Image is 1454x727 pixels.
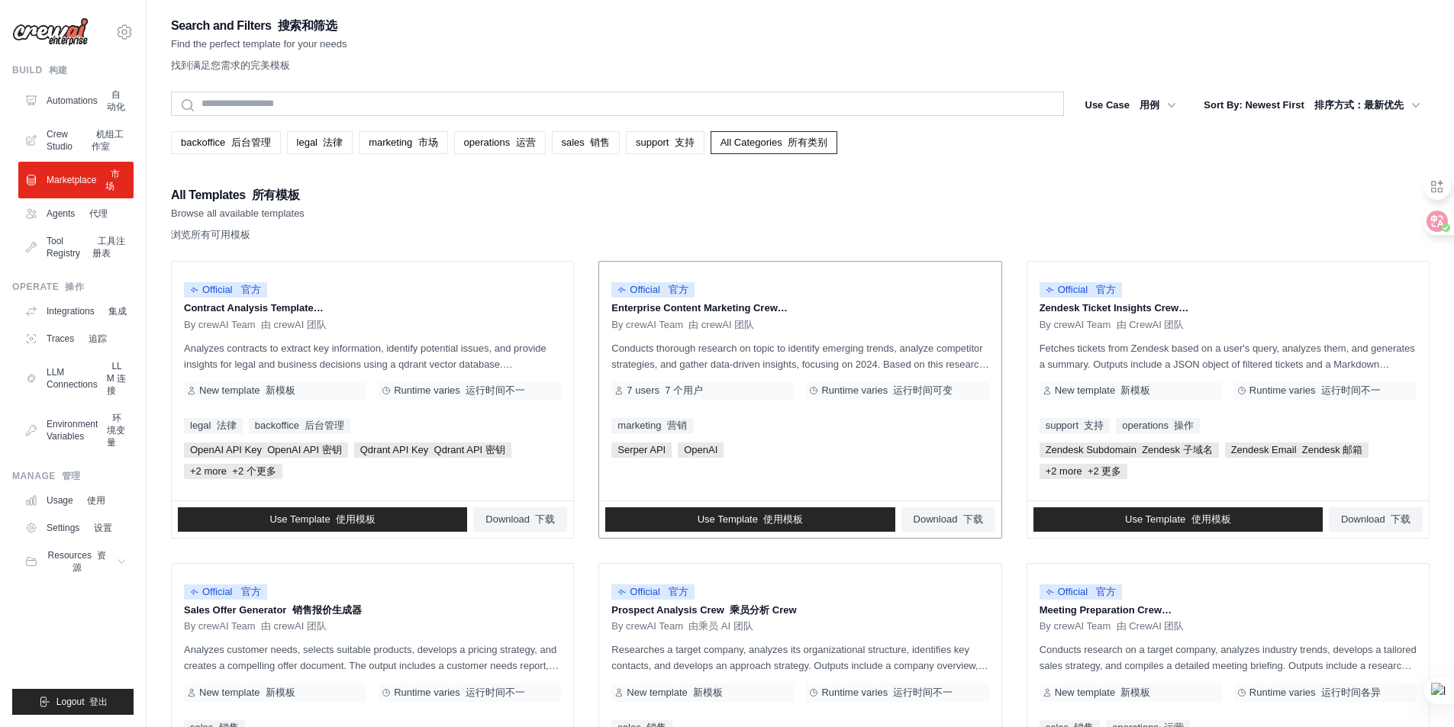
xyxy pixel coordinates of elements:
font: 后台管理 [305,420,344,431]
a: Automations 自动化 [18,82,134,119]
p: Meeting Preparation Crew [1040,603,1417,618]
a: operations 操作 [1116,418,1200,433]
font: 集成 [108,306,127,317]
span: Download [914,513,983,526]
font: 用例 [1140,99,1159,111]
font: 由 crewAI 团队 [688,319,754,330]
font: 官方 [241,586,261,597]
font: 机组工作室 [92,129,124,152]
span: Zendesk Subdomain [1040,442,1219,458]
a: Use Template 使用模板 [178,507,467,532]
a: legal 法律 [184,418,243,433]
p: Researches a target company, analyzes its organizational structure, identifies key contacts, and ... [611,642,988,674]
font: 搜索和筛选 [278,19,337,32]
span: Zendesk Email [1225,442,1369,458]
p: Prospect Analysis Crew [611,603,988,618]
a: sales 销售 [552,131,621,154]
p: Browse all available templates [171,206,305,249]
span: Serper API [611,442,672,458]
p: Conducts research on a target company, analyzes industry trends, develops a tailored sales strate... [1040,642,1417,674]
span: Official [184,282,267,298]
font: 运行时间不一 [466,687,525,698]
span: By crewAI Team [1040,319,1185,331]
font: 使用模板 [1191,513,1231,525]
span: By crewAI Team [611,319,754,331]
font: 代理 [89,208,108,219]
span: Runtime varies [1249,687,1381,699]
font: 所有类别 [788,137,827,148]
font: 官方 [1096,284,1116,295]
font: 使用 [87,495,105,506]
p: Find the perfect template for your needs [171,37,347,79]
button: Resources 资源 [18,543,134,580]
a: Environment Variables 环境变量 [18,406,134,455]
font: 运行时间不一 [893,687,953,698]
p: Conducts thorough research on topic to identify emerging trends, analyze competitor strategies, a... [611,340,988,372]
a: operations 运营 [454,131,546,154]
font: 由 crewAI 团队 [261,620,327,632]
a: Download 下载 [901,507,995,532]
span: Official [611,282,695,298]
font: 所有模板 [252,188,299,201]
font: 营销 [667,420,687,431]
font: 法律 [217,420,237,431]
span: Official [611,584,695,600]
font: 法律 [323,137,343,148]
a: Tool Registry 工具注册表 [18,229,134,265]
font: 工具注册表 [92,236,125,259]
span: +2 more [184,464,282,479]
a: support 支持 [626,131,704,154]
h2: All Templates [171,185,305,206]
font: 操作 [1174,420,1194,431]
font: 由 crewAI 团队 [261,319,327,330]
font: 官方 [1096,586,1116,597]
p: Enterprise Content Marketing Crew [611,301,988,316]
span: Runtime varies [394,384,525,397]
span: New template [1055,384,1151,397]
font: 官方 [241,284,261,295]
span: New template [1055,687,1151,699]
a: marketing 营销 [611,418,692,433]
span: Official [184,584,267,600]
span: 7 users [627,384,703,397]
a: Use Template 使用模板 [605,507,895,532]
span: +2 more [1040,464,1128,479]
font: 官方 [669,284,688,295]
div: Build [12,64,134,76]
a: Marketplace 市场 [18,162,134,198]
font: 登出 [89,696,108,707]
font: 新模板 [266,687,295,698]
span: Official [1040,584,1123,600]
a: Use Template 使用模板 [1033,507,1323,532]
button: Logout 登出 [12,689,134,715]
font: 新模板 [1120,384,1150,396]
a: Traces 追踪 [18,327,134,351]
a: support 支持 [1040,418,1111,433]
font: 自动化 [107,89,125,112]
span: Official [1040,282,1123,298]
p: Analyzes customer needs, selects suitable products, develops a pricing strategy, and creates a co... [184,642,561,674]
span: Runtime varies [1249,384,1381,397]
p: Sales Offer Generator [184,603,561,618]
font: 操作 [65,281,84,292]
h2: Search and Filters [171,15,347,37]
font: +2 更多 [1088,465,1121,477]
font: OpenAI API 密钥 [267,444,342,455]
font: 支持 [1084,420,1104,431]
p: Zendesk Ticket Insights Crew [1040,301,1417,316]
span: Runtime varies [821,687,953,699]
font: 浏览所有可用模板 [171,229,250,240]
a: Settings 设置 [18,516,134,540]
a: All Categories 所有类别 [711,131,837,154]
font: 由乘员 AI 团队 [688,620,753,632]
div: Manage [12,470,134,482]
font: 使用模板 [336,513,376,525]
a: LLM Connections LLM 连接 [18,354,134,403]
button: Sort By: Newest First 排序方式：最新优先 [1194,92,1430,119]
font: 乘员分析 Crew [730,604,796,616]
a: marketing 市场 [359,131,447,154]
font: 运营 [516,137,536,148]
span: Download [1341,513,1410,526]
span: Use Template [698,513,803,526]
span: Use Template [1125,513,1230,526]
